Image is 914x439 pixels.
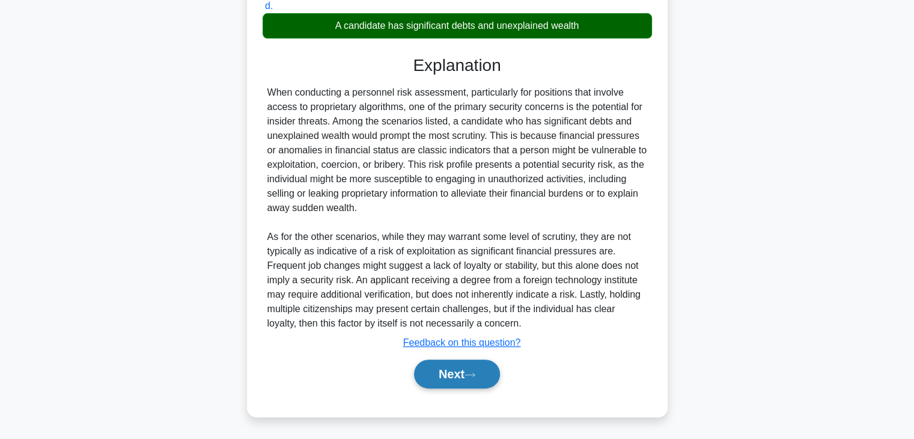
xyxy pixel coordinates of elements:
[414,360,500,388] button: Next
[270,55,645,76] h3: Explanation
[267,85,647,331] div: When conducting a personnel risk assessment, particularly for positions that involve access to pr...
[403,337,521,348] a: Feedback on this question?
[263,13,652,38] div: A candidate has significant debts and unexplained wealth
[265,1,273,11] span: d.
